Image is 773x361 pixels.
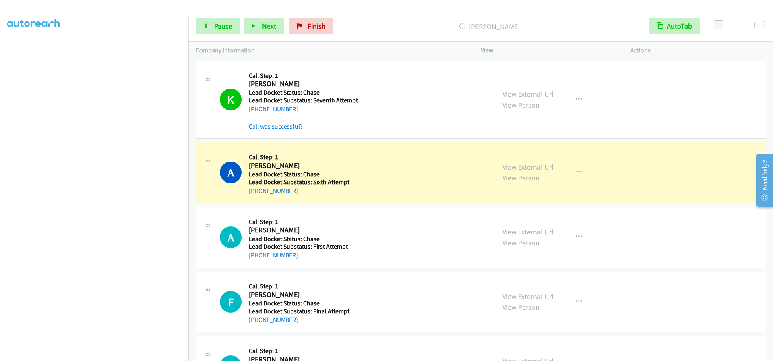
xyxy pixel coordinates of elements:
h1: A [220,226,242,248]
h5: Lead Docket Substatus: Sixth Attempt [249,178,356,186]
div: 0 [762,18,766,29]
p: [PERSON_NAME] [344,21,635,32]
p: View [481,46,616,55]
button: Next [244,18,284,34]
a: View Person [502,303,539,312]
h5: Call Step: 1 [249,72,358,80]
a: View External Url [502,162,554,172]
span: Pause [214,21,232,31]
a: Finish [289,18,333,34]
h2: [PERSON_NAME] [249,161,356,170]
a: [PHONE_NUMBER] [249,251,298,259]
h5: Lead Docket Substatus: Final Attempt [249,307,356,315]
h5: Call Step: 1 [249,218,356,226]
a: View External Url [502,292,554,301]
a: View Person [502,173,539,183]
a: Pause [196,18,240,34]
h5: Lead Docket Status: Chase [249,299,356,307]
h2: [PERSON_NAME] [249,79,356,89]
iframe: Resource Center [750,148,773,212]
a: View External Url [502,227,554,237]
h1: K [220,89,242,110]
button: AutoTab [649,18,700,34]
p: Actions [630,46,766,55]
a: [PHONE_NUMBER] [249,105,298,113]
a: [PHONE_NUMBER] [249,187,298,195]
h5: Call Step: 1 [249,347,356,355]
span: Finish [308,21,326,31]
h5: Lead Docket Status: Chase [249,235,356,243]
a: View External Url [502,89,554,99]
h5: Call Step: 1 [249,153,356,161]
h5: Call Step: 1 [249,282,356,290]
h5: Lead Docket Status: Chase [249,170,356,178]
h5: Lead Docket Substatus: Seventh Attempt [249,96,358,104]
h1: F [220,291,242,313]
h2: [PERSON_NAME] [249,226,356,235]
a: [PHONE_NUMBER] [249,316,298,324]
p: Company Information [196,46,466,55]
div: The call is yet to be attempted [220,226,242,248]
h2: [PERSON_NAME] [249,290,356,299]
div: Delay between calls (in seconds) [718,22,755,28]
a: Call was successful? [249,122,303,130]
h1: A [220,162,242,183]
a: View Person [502,100,539,110]
h5: Lead Docket Substatus: First Attempt [249,243,356,251]
h5: Lead Docket Status: Chase [249,89,358,97]
span: Next [262,21,276,31]
div: The call is yet to be attempted [220,291,242,313]
a: View Person [502,238,539,247]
